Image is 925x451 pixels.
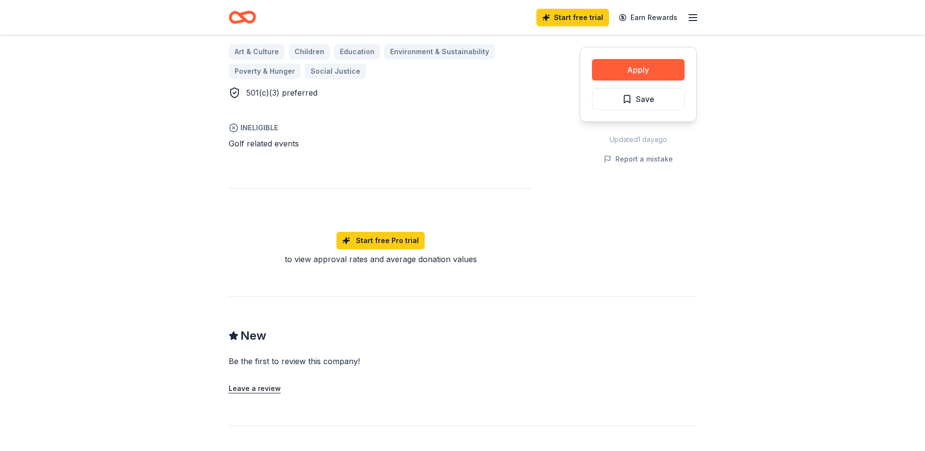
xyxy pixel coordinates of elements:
[229,383,281,394] button: Leave a review
[246,88,317,98] span: 501(c)(3) preferred
[636,93,654,105] span: Save
[229,139,299,148] span: Golf related events
[580,134,697,145] div: Updated 1 day ago
[229,6,256,29] a: Home
[229,253,533,265] div: to view approval rates and average donation values
[613,9,683,26] a: Earn Rewards
[229,355,478,367] div: Be the first to review this company!
[336,232,425,249] a: Start free Pro trial
[604,153,673,165] button: Report a mistake
[592,59,685,81] button: Apply
[536,9,609,26] a: Start free trial
[229,122,533,134] span: Ineligible
[240,328,266,344] span: New
[592,88,685,110] button: Save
